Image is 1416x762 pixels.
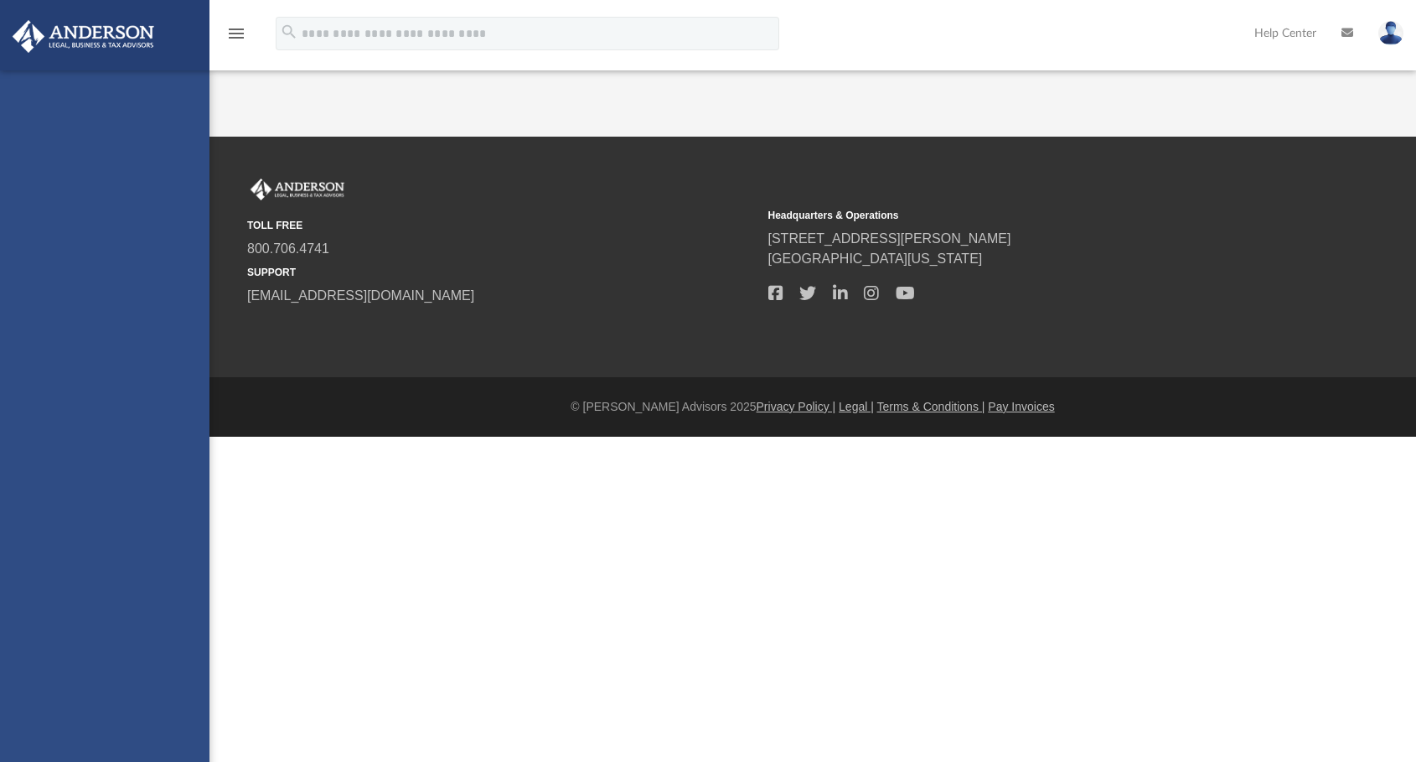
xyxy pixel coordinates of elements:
[839,400,874,413] a: Legal |
[247,288,474,303] a: [EMAIL_ADDRESS][DOMAIN_NAME]
[209,398,1416,416] div: © [PERSON_NAME] Advisors 2025
[247,218,757,233] small: TOLL FREE
[247,265,757,280] small: SUPPORT
[226,32,246,44] a: menu
[768,231,1011,246] a: [STREET_ADDRESS][PERSON_NAME]
[247,241,329,256] a: 800.706.4741
[247,179,348,200] img: Anderson Advisors Platinum Portal
[768,208,1278,223] small: Headquarters & Operations
[757,400,836,413] a: Privacy Policy |
[768,251,983,266] a: [GEOGRAPHIC_DATA][US_STATE]
[8,20,159,53] img: Anderson Advisors Platinum Portal
[988,400,1054,413] a: Pay Invoices
[280,23,298,41] i: search
[877,400,985,413] a: Terms & Conditions |
[226,23,246,44] i: menu
[1378,21,1403,45] img: User Pic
